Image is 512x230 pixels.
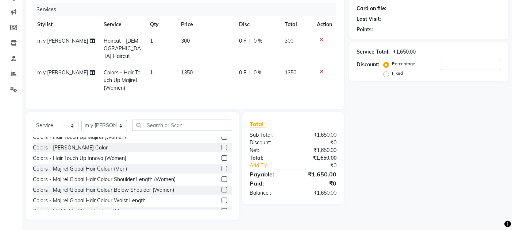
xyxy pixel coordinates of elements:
div: ₹1,650.00 [293,154,342,162]
div: ₹1,650.00 [293,147,342,154]
th: Stylist [33,16,99,33]
div: Colors - Majirel Global Hair Colour Below Shoulder (Women) [33,186,174,194]
span: m y [PERSON_NAME] [37,69,88,76]
a: Add Tip [244,162,301,169]
th: Service [99,16,146,33]
th: Disc [235,16,280,33]
th: Total [280,16,312,33]
label: Fixed [392,70,403,77]
div: Card on file: [357,5,386,12]
span: 300 [181,38,190,44]
div: Colors - Highlights (Shoulder Length) [33,207,119,215]
div: ₹0 [301,162,342,169]
span: Haircut - [DEMOGRAPHIC_DATA] Haircut [104,38,141,59]
div: Paid: [244,179,293,188]
span: 0 F [239,37,246,45]
div: Discount: [244,139,293,147]
div: ₹0 [293,179,342,188]
span: 300 [285,38,293,44]
div: Colors - Majirel Global Hair Colour Waist Length [33,197,146,204]
div: Discount: [357,61,379,69]
span: 1 [150,69,153,76]
div: ₹1,650.00 [293,189,342,197]
th: Price [177,16,235,33]
input: Search or Scan [132,120,232,131]
span: m y [PERSON_NAME] [37,38,88,44]
div: Net: [244,147,293,154]
th: Qty [146,16,177,33]
div: Points: [357,26,373,34]
div: Balance : [244,189,293,197]
span: 1 [150,38,153,44]
div: Total: [244,154,293,162]
div: ₹0 [293,139,342,147]
span: 0 % [254,69,262,77]
div: Colors - Hair Touch Up Innova (Women) [33,155,126,162]
div: Sub Total: [244,131,293,139]
span: 0 F [239,69,246,77]
div: ₹1,650.00 [293,131,342,139]
span: | [249,37,251,45]
div: Colors - [PERSON_NAME] Color [33,144,108,152]
div: Colors - Majirel Global Hair Colour Shoulder Length (Women) [33,176,176,183]
span: 1350 [285,69,296,76]
div: ₹1,650.00 [393,48,416,56]
div: Last Visit: [357,15,381,23]
div: Service Total: [357,48,390,56]
div: Colors - Majirel Global Hair Colour (Men) [33,165,127,173]
label: Percentage [392,61,415,67]
span: 0 % [254,37,262,45]
div: Colors - Hair Touch Up Majirel (Women) [33,133,126,141]
div: Payable: [244,170,293,179]
span: | [249,69,251,77]
span: Total [250,120,266,128]
div: ₹1,650.00 [293,170,342,179]
th: Action [312,16,336,33]
div: Services [34,3,342,16]
span: 1350 [181,69,193,76]
span: Colors - Hair Touch Up Majirel (Women) [104,69,140,91]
